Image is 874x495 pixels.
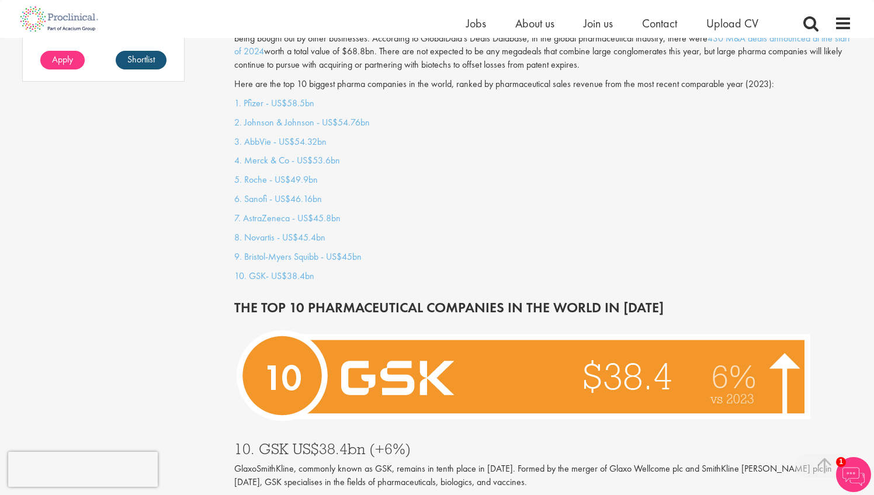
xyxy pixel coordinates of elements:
a: Join us [584,16,613,31]
a: 3. AbbVie - US$54.32bn [234,135,327,148]
a: 8. Novartis - US$45.4bn [234,231,325,243]
a: 4. Merck & Co - US$53.6bn [234,154,340,166]
a: 10. GSK- US$38.4bn [234,270,314,282]
a: Upload CV [706,16,758,31]
a: Jobs [466,16,486,31]
a: 2. Johnson & Johnson - US$54.76bn [234,116,370,128]
a: 1. Pfizer - US$58.5bn [234,97,314,109]
p: Here are the top 10 biggest pharma companies in the world, ranked by pharmaceutical sales revenue... [234,78,852,91]
a: 6. Sanofi - US$46.16bn [234,193,322,205]
a: Apply [40,51,85,69]
span: 1 [836,457,846,467]
h3: 10. GSK US$38.4bn (+6%) [234,441,852,456]
h2: THE TOP 10 PHARMACEUTICAL COMPANIES IN THE WORLD IN [DATE] [234,300,852,315]
iframe: reCAPTCHA [8,452,158,487]
a: 7. AstraZeneca - US$45.8bn [234,212,341,224]
span: Apply [52,53,73,65]
a: 430 M&A deals announced at the start of 2024 [234,32,849,58]
a: About us [515,16,554,31]
p: Mergers and acquisitions (M&A) are also gradually changing the marketplace and some of the larges... [234,19,852,72]
a: 9. Bristol-Myers Squibb - US$45bn [234,250,362,263]
a: Contact [642,16,677,31]
a: Shortlist [116,51,167,69]
p: GlaxoSmithKline, commonly known as GSK, remains in tenth place in [DATE]. Formed by the merger of... [234,462,852,489]
a: 5. Roche - US$49.9bn [234,173,318,186]
img: Chatbot [836,457,871,492]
